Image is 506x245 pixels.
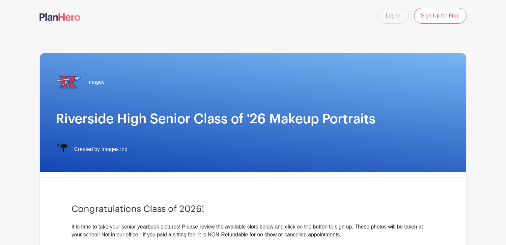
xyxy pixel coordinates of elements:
[56,69,82,95] img: riverside%20transp..png
[378,8,408,24] a: Log In
[40,13,80,21] img: logo-507f7623f17ff9eddc593b1ce0a138ce2505c220e1c5a4e2b4648c50719b7d32.svg
[414,8,466,24] a: Sign Up for Free
[56,143,69,156] img: IMAGES%20logo%20transparenT%20PNG%20s.png
[56,111,450,127] h1: Riverside High Senior Class of '26 Makeup Portraits
[71,204,435,215] h3: Congratulations Class of 2026!
[74,145,127,153] span: Created by Images Inc
[87,78,104,86] span: Images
